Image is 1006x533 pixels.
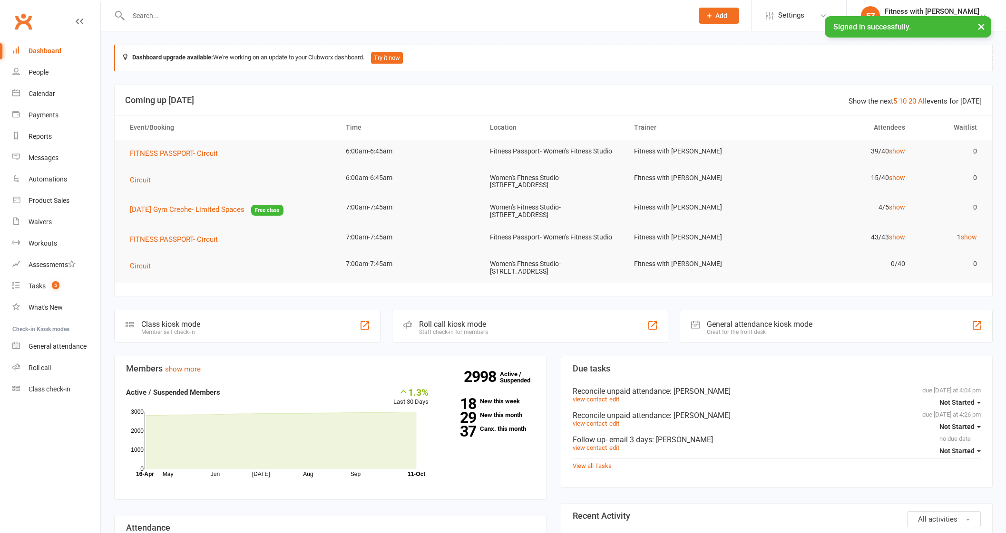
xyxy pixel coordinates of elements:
a: Reports [12,126,100,147]
a: 18New this week [443,398,534,404]
a: Payments [12,105,100,126]
span: 5 [52,281,59,289]
th: Attendees [770,115,914,140]
div: Class kiosk mode [141,320,200,329]
div: Automations [29,175,67,183]
a: Workouts [12,233,100,254]
a: show [889,233,905,241]
div: Class check-in [29,385,70,393]
a: edit [609,396,619,403]
button: Not Started [939,442,981,459]
a: edit [609,420,619,427]
a: show more [165,365,201,373]
td: Fitness with [PERSON_NAME] [625,167,770,189]
button: FITNESS PASSPORT- Circuit [130,148,225,159]
a: show [889,147,905,155]
strong: 2998 [464,370,500,384]
td: Women's Fitness Studio- [STREET_ADDRESS] [481,253,625,283]
a: show [961,233,977,241]
span: Settings [778,5,804,26]
a: view contact [573,420,607,427]
div: Product Sales [29,197,69,204]
a: Assessments [12,254,100,276]
div: Follow up- email 3 days [573,435,981,444]
button: Not Started [939,418,981,435]
strong: 37 [443,424,476,438]
h3: Recent Activity [573,511,981,521]
th: Time [337,115,481,140]
td: Women's Fitness Studio- [STREET_ADDRESS] [481,196,625,226]
a: 37Canx. this month [443,426,534,432]
a: Calendar [12,83,100,105]
a: 10 [899,97,907,105]
span: Free class [251,205,283,216]
a: show [889,174,905,181]
td: Women's Fitness Studio- [STREET_ADDRESS] [481,167,625,197]
div: General attendance [29,343,87,350]
span: FITNESS PASSPORT- Circuit [130,235,218,244]
button: Add [699,8,739,24]
th: Location [481,115,625,140]
a: 29New this month [443,412,534,418]
div: Calendar [29,90,55,97]
div: Workouts [29,239,57,247]
td: Fitness with [PERSON_NAME] [625,253,770,275]
th: Waitlist [914,115,986,140]
td: 6:00am-6:45am [337,140,481,162]
a: All [918,97,927,105]
td: 0 [914,167,986,189]
a: What's New [12,297,100,318]
div: Reconcile unpaid attendance [573,387,981,396]
span: Circuit [130,176,151,184]
div: Member self check-in [141,329,200,335]
span: [DATE] Gym Creche- Limited Spaces [130,205,244,214]
div: Messages [29,154,59,162]
a: Product Sales [12,190,100,211]
td: 39/40 [770,140,914,162]
div: Great for the front desk [707,329,812,335]
a: People [12,62,100,83]
span: Signed in successfully. [833,22,911,31]
span: Add [715,12,727,19]
a: 20 [908,97,916,105]
strong: 18 [443,397,476,411]
a: View all Tasks [573,462,612,469]
td: Fitness with [PERSON_NAME] [625,196,770,219]
td: Fitness Passport- Women's Fitness Studio [481,226,625,248]
div: People [29,68,49,76]
a: 5 [893,97,897,105]
span: : [PERSON_NAME] [670,411,731,420]
div: 1.3% [393,387,429,397]
div: FZ [861,6,880,25]
a: show [889,203,905,211]
div: What's New [29,304,63,311]
a: view contact [573,444,607,451]
a: view contact [573,396,607,403]
input: Search... [126,9,686,22]
td: 4/5 [770,196,914,219]
div: Tasks [29,282,46,290]
h3: Members [126,364,535,373]
button: Not Started [939,394,981,411]
a: Messages [12,147,100,169]
strong: Dashboard upgrade available: [132,54,213,61]
span: Not Started [939,447,975,455]
button: Circuit [130,174,157,186]
span: FITNESS PASSPORT- Circuit [130,149,218,158]
div: Roll call [29,364,51,371]
button: All activities [907,511,981,527]
td: 15/40 [770,167,914,189]
button: Try it now [371,52,403,64]
div: Roll call kiosk mode [419,320,488,329]
div: Dashboard [29,47,61,55]
span: All activities [918,515,957,523]
strong: 29 [443,410,476,425]
td: 1 [914,226,986,248]
button: [DATE] Gym Creche- Limited SpacesFree class [130,204,283,216]
td: 0 [914,253,986,275]
button: × [973,16,990,37]
td: 7:00am-7:45am [337,196,481,219]
a: Waivers [12,211,100,233]
a: Tasks 5 [12,276,100,297]
td: 0 [914,196,986,219]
